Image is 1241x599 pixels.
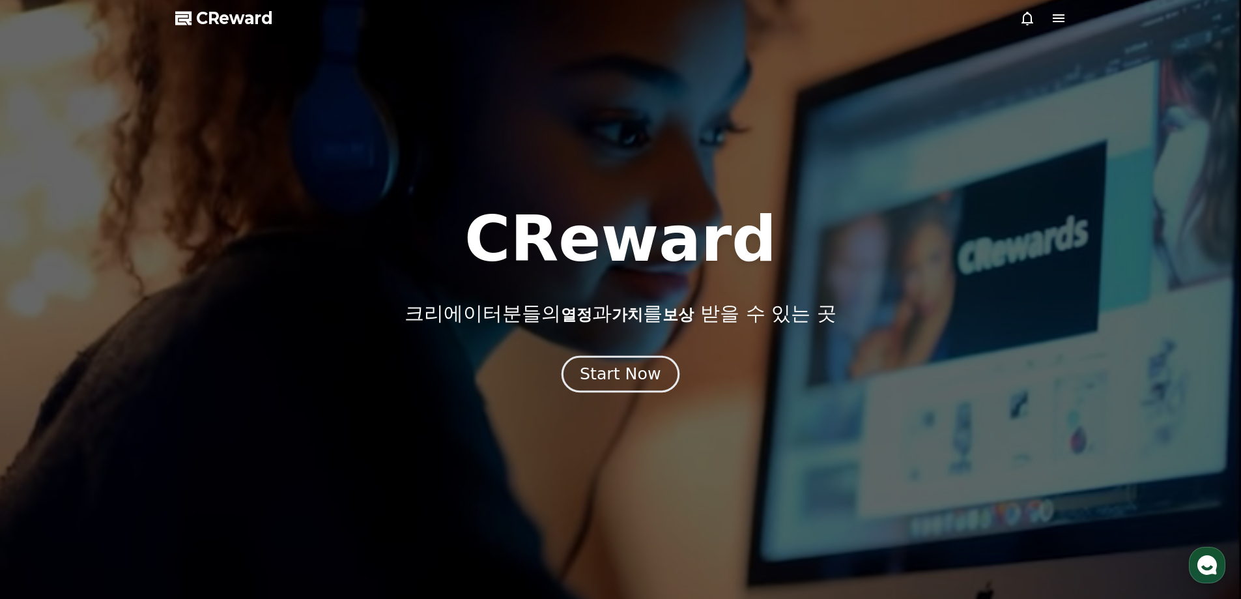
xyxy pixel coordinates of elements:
[612,306,643,324] span: 가치
[564,370,677,382] a: Start Now
[561,306,592,324] span: 열정
[175,8,273,29] a: CReward
[119,433,135,444] span: 대화
[663,306,694,324] span: 보상
[4,413,86,446] a: 홈
[405,302,836,325] p: 크리에이터분들의 과 를 받을 수 있는 곳
[464,208,777,270] h1: CReward
[41,433,49,443] span: 홈
[580,363,661,385] div: Start Now
[196,8,273,29] span: CReward
[86,413,168,446] a: 대화
[562,355,679,392] button: Start Now
[201,433,217,443] span: 설정
[168,413,250,446] a: 설정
